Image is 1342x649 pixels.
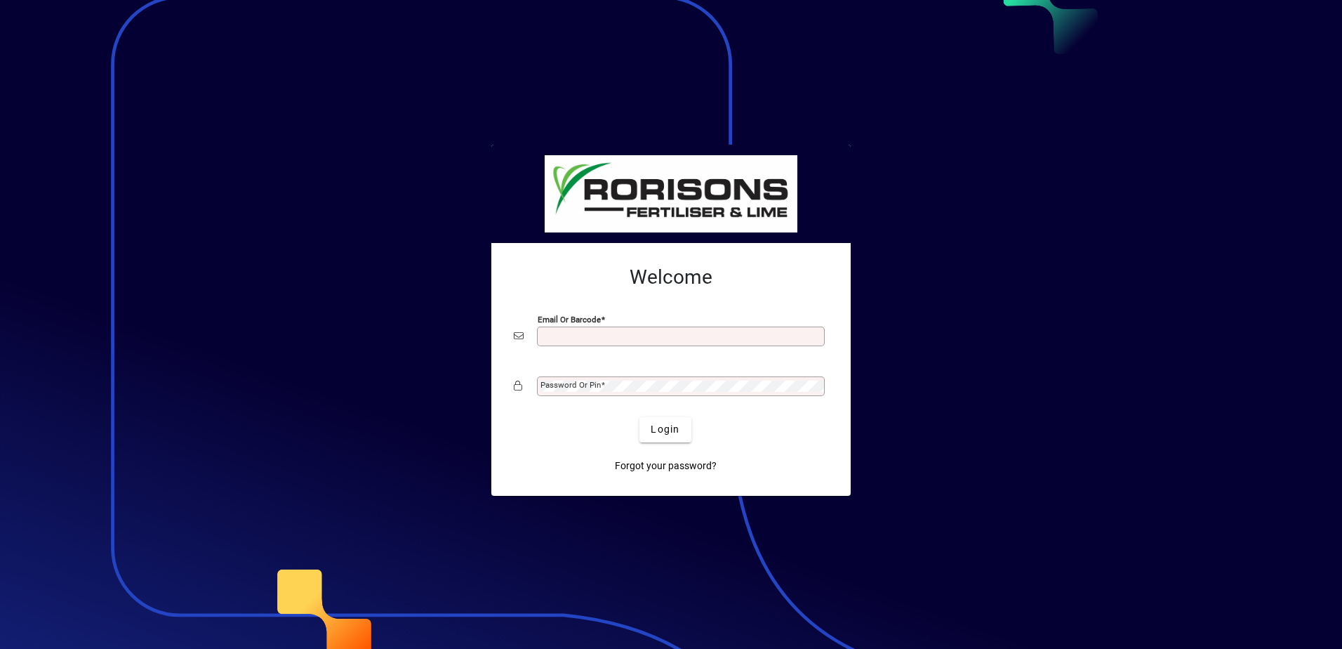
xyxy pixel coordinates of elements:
span: Login [651,422,679,437]
mat-label: Password or Pin [540,380,601,390]
button: Login [639,417,691,442]
mat-label: Email or Barcode [538,314,601,324]
a: Forgot your password? [609,454,722,479]
span: Forgot your password? [615,459,717,473]
h2: Welcome [514,265,828,289]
